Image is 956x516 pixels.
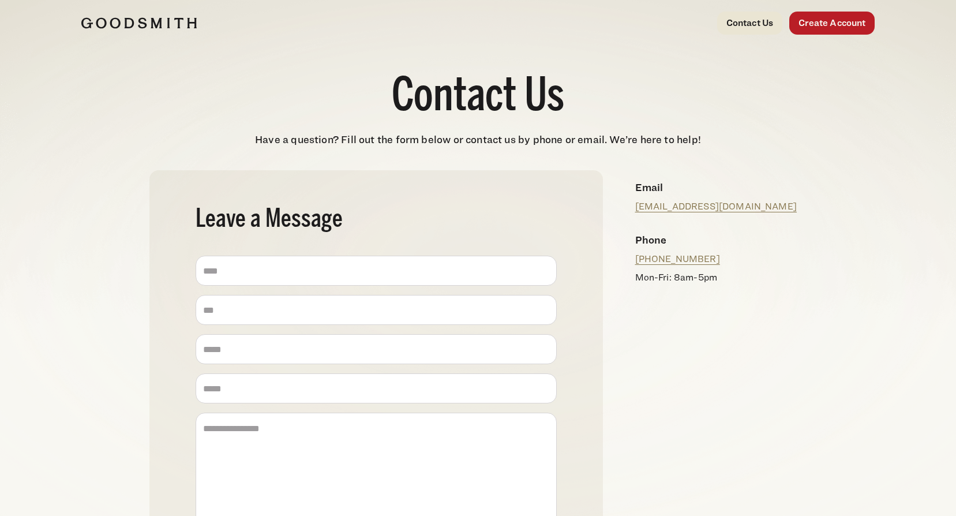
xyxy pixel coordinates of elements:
[635,201,797,212] a: [EMAIL_ADDRESS][DOMAIN_NAME]
[789,12,875,35] a: Create Account
[81,17,197,29] img: Goodsmith
[196,207,557,233] h2: Leave a Message
[635,232,798,248] h4: Phone
[635,271,798,285] p: Mon-Fri: 8am-5pm
[635,253,720,264] a: [PHONE_NUMBER]
[635,180,798,195] h4: Email
[717,12,783,35] a: Contact Us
